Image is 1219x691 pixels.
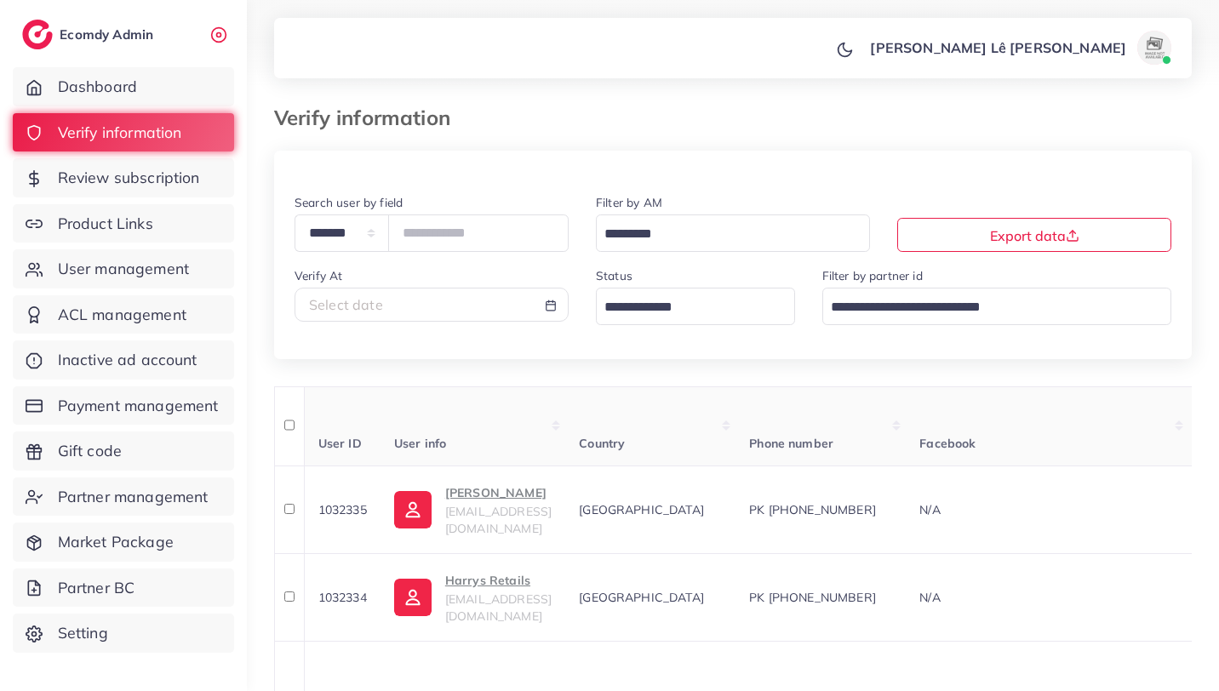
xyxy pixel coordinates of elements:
a: Review subscription [13,158,234,197]
a: User management [13,249,234,288]
a: logoEcomdy Admin [22,20,157,49]
span: [GEOGRAPHIC_DATA] [579,590,704,605]
a: Partner BC [13,568,234,608]
span: Phone number [749,436,833,451]
h3: Verify information [274,106,464,130]
img: ic-user-info.36bf1079.svg [394,491,432,528]
a: Partner management [13,477,234,517]
span: User management [58,258,189,280]
label: Search user by field [295,194,403,211]
span: PK [PHONE_NUMBER] [749,502,876,517]
span: PK [PHONE_NUMBER] [749,590,876,605]
a: [PERSON_NAME][EMAIL_ADDRESS][DOMAIN_NAME] [394,483,552,538]
span: Product Links [58,213,153,235]
span: [EMAIL_ADDRESS][DOMAIN_NAME] [445,504,552,536]
span: Partner BC [58,577,135,599]
h2: Ecomdy Admin [60,26,157,43]
a: [PERSON_NAME] Lê [PERSON_NAME]avatar [861,31,1178,65]
button: Export data [897,218,1171,252]
label: Status [596,267,632,284]
span: Select date [309,296,383,313]
input: Search for option [598,221,848,248]
input: Search for option [598,294,773,321]
span: User info [394,436,446,451]
span: Market Package [58,531,174,553]
a: Inactive ad account [13,340,234,380]
span: Dashboard [58,76,137,98]
a: Product Links [13,204,234,243]
span: Setting [58,622,108,644]
span: ACL management [58,304,186,326]
a: ACL management [13,295,234,334]
p: [PERSON_NAME] Lê [PERSON_NAME] [870,37,1126,58]
span: [EMAIL_ADDRESS][DOMAIN_NAME] [445,591,552,624]
span: Partner management [58,486,209,508]
img: avatar [1137,31,1171,65]
label: Filter by partner id [822,267,923,284]
input: Search for option [825,294,1150,321]
span: Verify information [58,122,182,144]
a: Harrys Retails[EMAIL_ADDRESS][DOMAIN_NAME] [394,570,552,625]
div: Search for option [596,214,870,251]
span: N/A [919,590,940,605]
a: Verify information [13,113,234,152]
span: 1032335 [318,502,367,517]
a: Market Package [13,523,234,562]
img: ic-user-info.36bf1079.svg [394,579,432,616]
span: Facebook [919,436,976,451]
a: Setting [13,614,234,653]
a: Payment management [13,386,234,425]
a: Dashboard [13,67,234,106]
span: N/A [919,502,940,517]
label: Verify At [295,267,342,284]
span: Gift code [58,440,122,462]
a: Gift code [13,431,234,471]
span: [GEOGRAPHIC_DATA] [579,502,704,517]
span: 1032334 [318,590,367,605]
span: Review subscription [58,167,200,189]
div: Search for option [822,288,1172,324]
span: Inactive ad account [58,349,197,371]
img: logo [22,20,53,49]
label: Filter by AM [596,194,662,211]
span: Export data [990,227,1079,244]
p: Harrys Retails [445,570,552,591]
span: User ID [318,436,362,451]
span: Payment management [58,395,219,417]
p: [PERSON_NAME] [445,483,552,503]
div: Search for option [596,288,795,324]
span: Country [579,436,625,451]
